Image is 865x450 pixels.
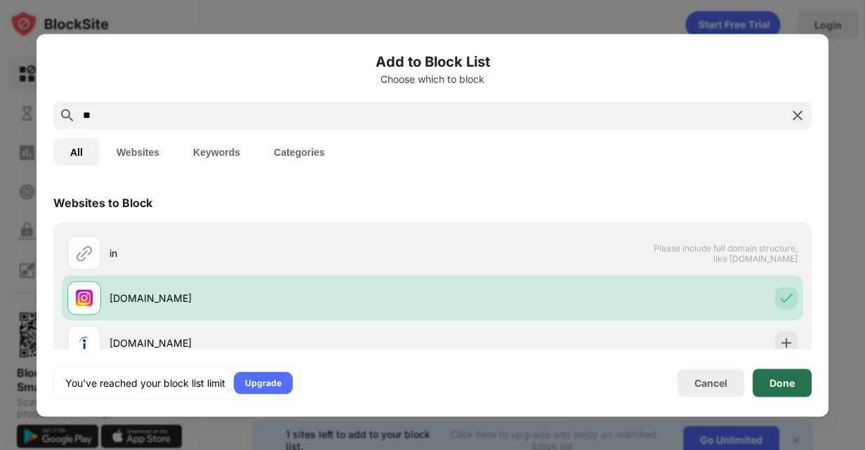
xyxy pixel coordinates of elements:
img: url.svg [76,244,93,261]
div: in [110,246,432,260]
button: Websites [100,138,176,166]
img: search-close [789,107,806,124]
div: Cancel [694,377,727,389]
div: Choose which to block [53,73,812,84]
img: favicons [76,334,93,351]
h6: Add to Block List [53,51,812,72]
div: Websites to Block [53,195,152,209]
span: Please include full domain structure, like [DOMAIN_NAME] [653,242,798,263]
div: [DOMAIN_NAME] [110,291,432,305]
button: Keywords [176,138,257,166]
button: All [53,138,100,166]
div: [DOMAIN_NAME] [110,336,432,350]
div: Upgrade [245,376,282,390]
img: favicons [76,289,93,306]
div: You’ve reached your block list limit [65,376,225,390]
div: Done [770,377,795,388]
button: Categories [257,138,341,166]
img: search.svg [59,107,76,124]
